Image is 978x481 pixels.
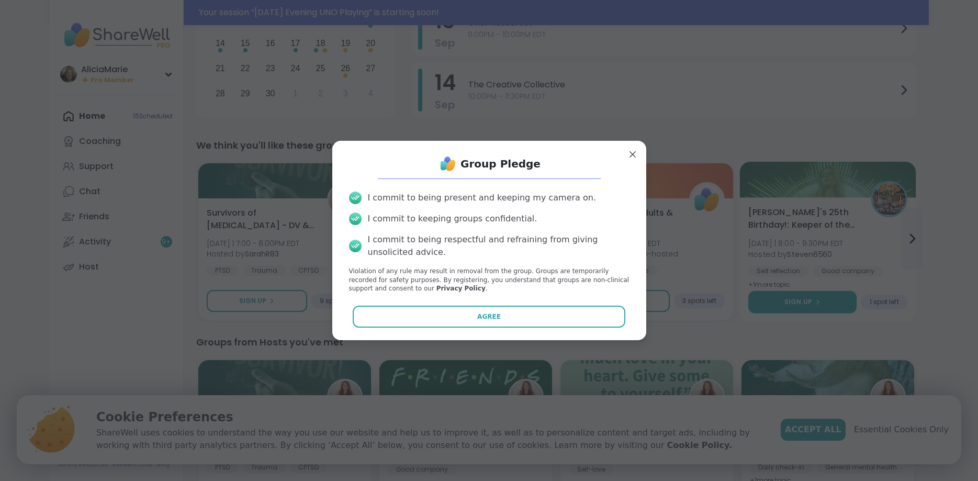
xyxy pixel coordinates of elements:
div: I commit to being respectful and refraining from giving unsolicited advice. [368,233,629,259]
img: ShareWell Logo [437,153,458,174]
div: I commit to keeping groups confidential. [368,212,537,225]
div: I commit to being present and keeping my camera on. [368,192,596,204]
p: Violation of any rule may result in removal from the group. Groups are temporarily recorded for s... [349,267,629,293]
a: Privacy Policy [436,285,486,292]
h1: Group Pledge [460,156,541,171]
span: Agree [477,312,501,321]
button: Agree [353,306,625,328]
